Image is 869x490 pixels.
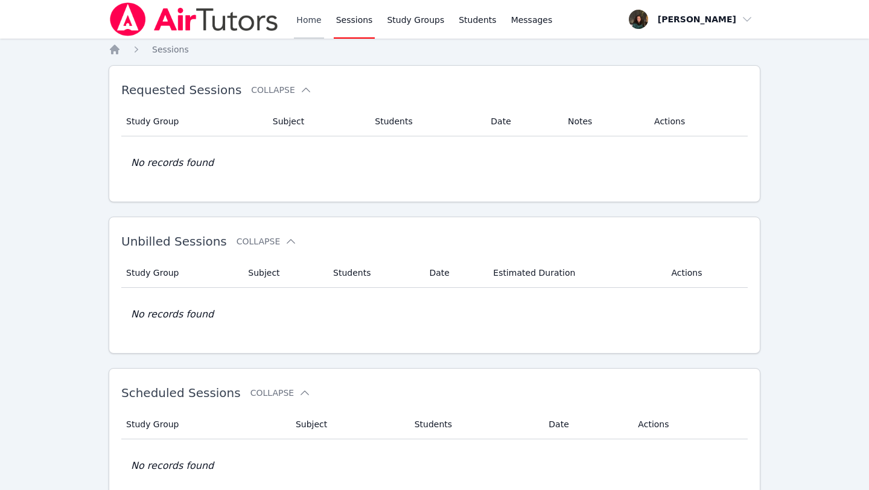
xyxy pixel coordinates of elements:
td: No records found [121,136,748,189]
span: Scheduled Sessions [121,386,241,400]
th: Actions [664,258,748,288]
th: Subject [266,107,368,136]
th: Study Group [121,258,241,288]
img: Air Tutors [109,2,279,36]
th: Notes [561,107,647,136]
button: Collapse [251,84,311,96]
th: Date [483,107,561,136]
nav: Breadcrumb [109,43,760,56]
button: Collapse [250,387,311,399]
th: Study Group [121,107,266,136]
th: Subject [241,258,326,288]
th: Estimated Duration [486,258,664,288]
span: Requested Sessions [121,83,241,97]
th: Students [407,410,542,439]
th: Date [541,410,631,439]
th: Actions [631,410,748,439]
th: Students [368,107,483,136]
span: Sessions [152,45,189,54]
a: Sessions [152,43,189,56]
th: Study Group [121,410,288,439]
th: Students [326,258,422,288]
th: Date [422,258,486,288]
th: Actions [647,107,748,136]
span: Unbilled Sessions [121,234,227,249]
button: Collapse [237,235,297,247]
td: No records found [121,288,748,341]
span: Messages [511,14,553,26]
th: Subject [288,410,407,439]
